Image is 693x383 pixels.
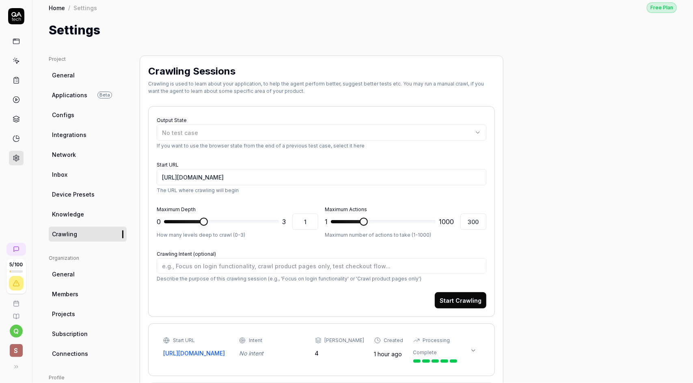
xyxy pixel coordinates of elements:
p: Describe the purpose of this crawling session (e.g., 'Focus on login functionality' or 'Crawl pro... [157,275,486,282]
div: Profile [49,374,127,381]
button: Start Crawling [435,292,486,308]
span: Network [52,150,76,159]
a: Network [49,147,127,162]
a: Connections [49,346,127,361]
h2: Crawling Sessions [148,64,235,79]
div: No intent [239,349,305,357]
time: 1 hour ago [374,351,402,357]
span: S [10,344,23,357]
p: If you want to use the browser state from the end of a previous test case, select it here [157,142,486,150]
button: q [10,325,23,338]
label: Maximum Depth [157,206,196,212]
a: New conversation [6,243,26,256]
div: Created [384,337,404,344]
a: Crawling [49,227,127,242]
span: 1 [325,217,328,227]
a: Home [49,4,65,12]
a: Members [49,287,127,302]
span: Knowledge [52,210,84,218]
div: Intent [249,337,262,344]
a: Projects [49,306,127,321]
span: Crawling [52,230,77,238]
a: General [49,68,127,83]
span: Members [52,290,78,298]
span: Subscription [52,330,88,338]
span: Applications [52,91,87,99]
a: Book a call with us [3,294,29,307]
span: 3 [282,217,286,227]
span: Projects [52,310,75,318]
label: Output State [157,117,187,123]
button: Free Plan [647,2,677,13]
p: The URL where crawling will begin [157,187,486,194]
label: Maximum Actions [325,206,367,212]
span: Connections [52,349,88,358]
a: [URL][DOMAIN_NAME] [163,349,229,357]
div: Complete [413,349,437,356]
span: 5 / 100 [9,262,23,267]
label: Start URL [157,162,179,168]
a: General [49,267,127,282]
label: Crawling Intent (optional) [157,251,216,257]
div: Organization [49,255,127,262]
span: Device Presets [52,190,95,199]
span: No test case [162,129,198,136]
div: / [68,4,70,12]
div: [PERSON_NAME] [325,337,365,344]
div: 4 [315,349,365,357]
div: Settings [73,4,97,12]
p: Maximum number of actions to take (1-1000) [325,231,486,239]
span: Inbox [52,170,67,179]
h1: Settings [49,21,100,39]
a: Inbox [49,167,127,182]
button: S [3,338,29,359]
a: Documentation [3,307,29,320]
div: Project [49,56,127,63]
span: Integrations [52,131,86,139]
a: Configs [49,107,127,122]
span: 1000 [439,217,454,227]
span: Configs [52,111,74,119]
a: Knowledge [49,207,127,222]
span: General [52,71,75,79]
button: No test case [157,124,486,141]
a: ApplicationsBeta [49,88,127,103]
div: Start URL [173,337,195,344]
span: 0 [157,217,161,227]
input: https://smartentrysystems.com/ [157,169,486,185]
div: Processing [423,337,450,344]
a: Subscription [49,326,127,341]
span: General [52,270,75,278]
p: How many levels deep to crawl (0-3) [157,231,318,239]
a: Integrations [49,127,127,142]
span: Beta [97,92,112,98]
a: Device Presets [49,187,127,202]
div: Crawling is used to learn about your application, to help the agent perform better, suggest bette... [148,80,495,95]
